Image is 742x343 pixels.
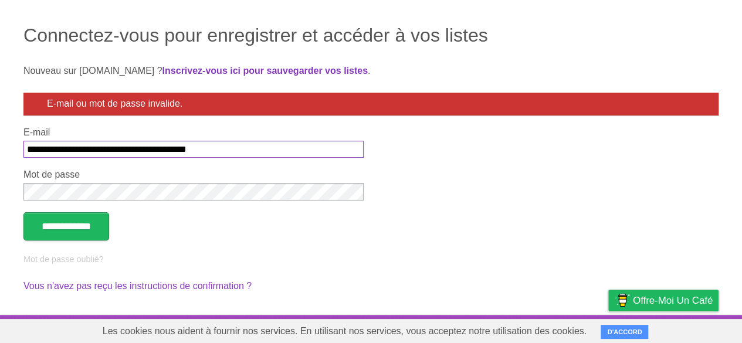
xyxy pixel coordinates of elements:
button: D'ACCORD [601,325,648,339]
font: Nouveau sur [DOMAIN_NAME] ? [23,66,162,76]
a: Confidentialité [530,318,589,340]
font: Offre-moi un café [633,295,713,306]
a: À propos [361,318,399,340]
img: Offre-moi un café [614,290,630,310]
a: Inscrivez-vous ici pour sauvegarder vos listes [162,66,368,76]
font: E-mail [23,127,50,137]
font: D'ACCORD [607,328,642,335]
font: Mot de passe [23,169,80,179]
a: Développeurs [413,318,471,340]
a: Vous n'avez pas reçu les instructions de confirmation ? [23,281,252,291]
font: E-mail ou mot de passe invalide. [47,99,182,108]
a: Proposer une fonctionnalité [604,318,719,340]
font: Les cookies nous aident à fournir nos services. En utilisant nos services, vous acceptez notre ut... [103,326,587,336]
a: Termes [485,318,516,340]
font: . [368,66,370,76]
a: Offre-moi un café [608,290,719,311]
a: Mot de passe oublié? [23,254,104,264]
font: Connectez-vous pour enregistrer et accéder à vos listes [23,25,488,46]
